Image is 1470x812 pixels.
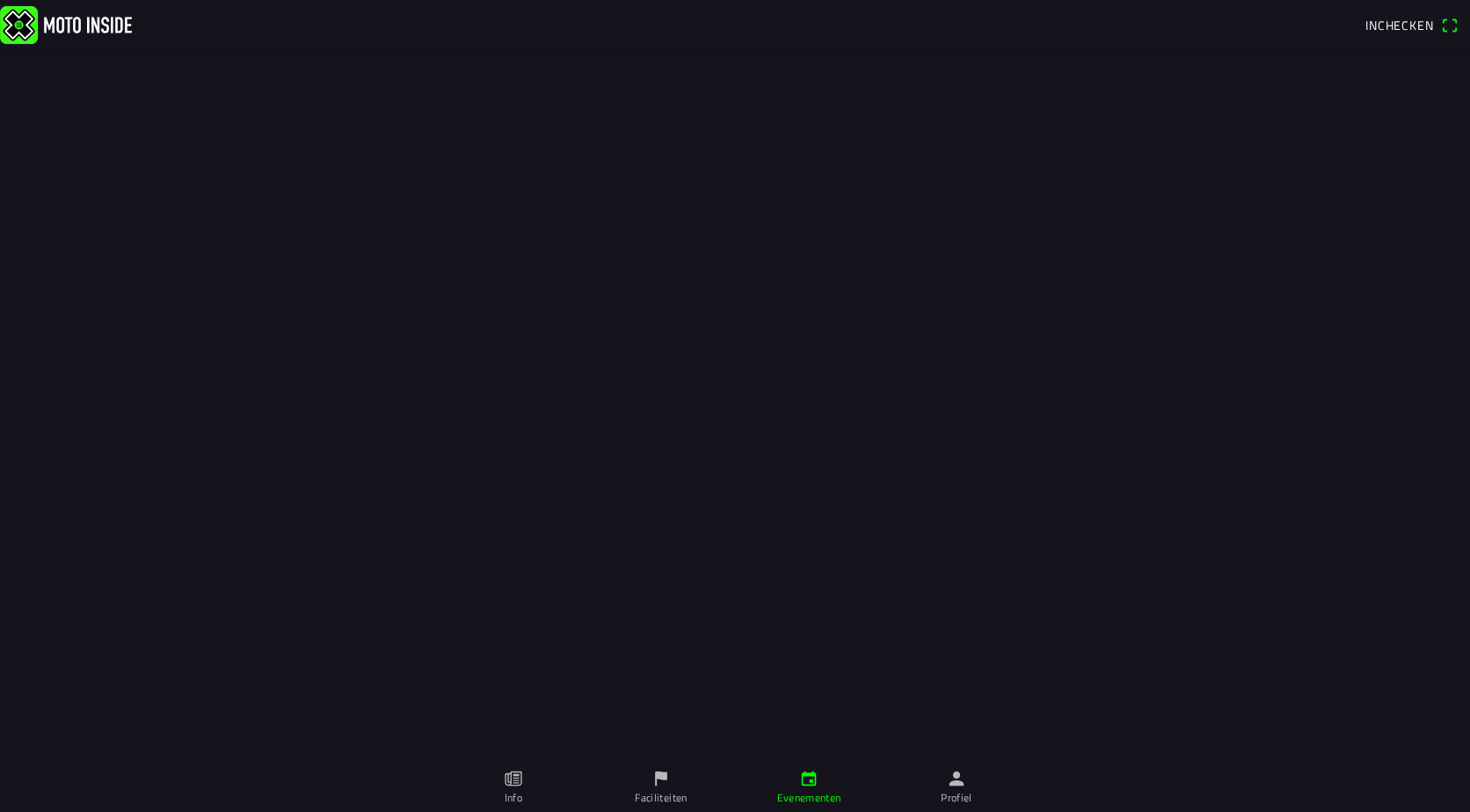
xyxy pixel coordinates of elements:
[1365,16,1434,34] span: Inchecken
[799,769,819,788] ion-icon: calendar
[777,790,841,806] ion-label: Evenementen
[941,790,972,806] ion-label: Profiel
[651,769,671,788] ion-icon: flag
[505,790,522,806] ion-label: Info
[1357,10,1466,40] a: Incheckenqr scanner
[947,769,966,788] ion-icon: person
[635,790,687,806] ion-label: Faciliteiten
[504,769,523,788] ion-icon: paper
